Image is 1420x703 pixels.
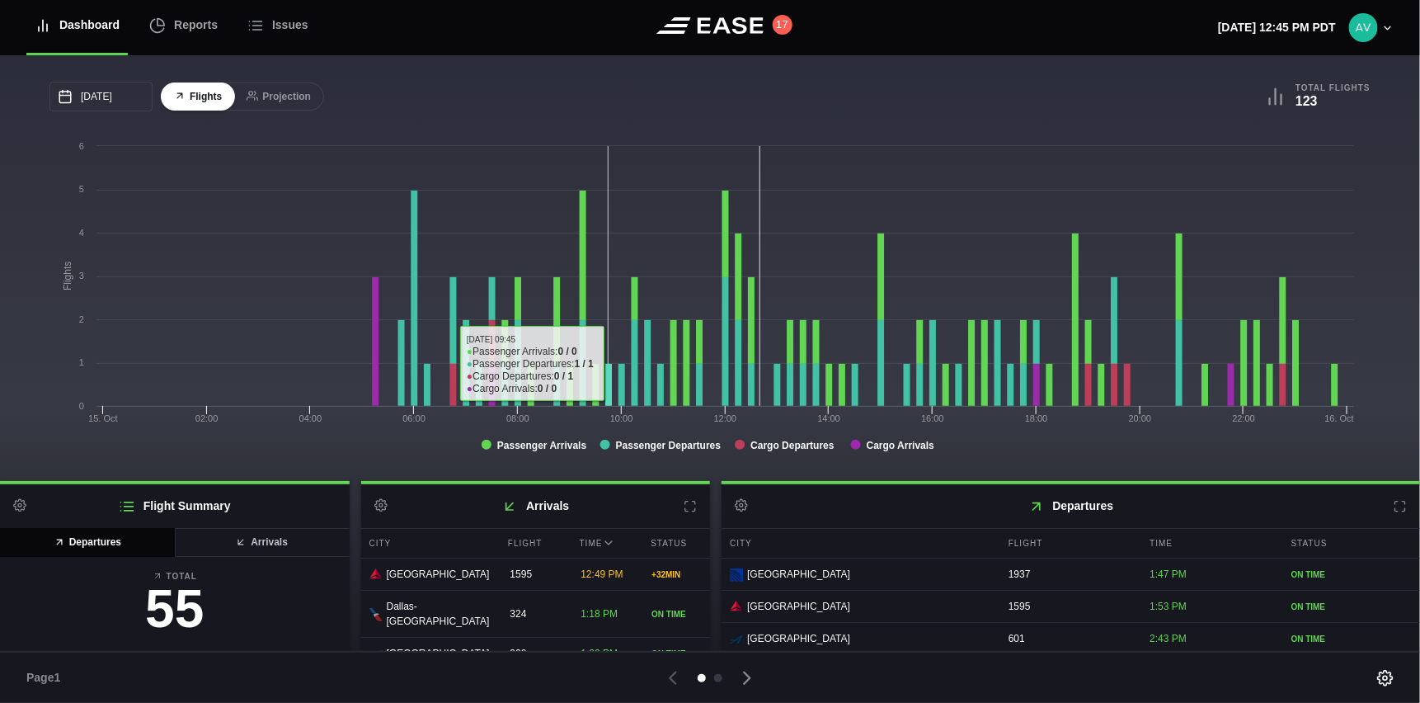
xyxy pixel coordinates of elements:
div: ON TIME [1291,633,1412,645]
button: Arrivals [174,528,350,557]
span: [GEOGRAPHIC_DATA] [747,631,850,646]
text: 2 [79,314,84,324]
tspan: Cargo Arrivals [867,440,935,451]
text: 1 [79,357,84,367]
div: 900 [501,638,568,669]
div: ON TIME [1291,569,1412,581]
span: [GEOGRAPHIC_DATA] [747,599,850,614]
div: Time [571,529,639,558]
b: Total Flights [1295,83,1371,93]
img: 9eca6f7b035e9ca54b5c6e3bab63db89 [1349,13,1378,42]
span: [GEOGRAPHIC_DATA] [387,567,490,582]
div: 1595 [501,559,568,590]
h2: Departures [722,484,1420,528]
span: 1:53 PM [1150,601,1187,612]
span: 12:49 PM [581,569,623,580]
text: 06:00 [402,413,426,423]
div: Flight [1000,529,1137,558]
text: 20:00 [1129,413,1152,423]
text: 10:00 [610,413,633,423]
text: 0 [79,401,84,411]
span: [GEOGRAPHIC_DATA] [747,567,850,582]
span: Page 1 [26,669,68,686]
div: + 32 MIN [651,569,702,581]
text: 04:00 [299,413,322,423]
h3: 55 [13,583,336,635]
text: 6 [79,141,84,151]
text: 02:00 [195,413,219,423]
text: 08:00 [506,413,529,423]
div: 1595 [1000,591,1137,622]
input: mm/dd/yyyy [49,82,153,111]
button: 17 [773,15,792,35]
tspan: Cargo Departures [750,440,835,451]
div: Time [1141,529,1278,558]
div: 1937 [1000,559,1137,590]
h2: Arrivals [361,484,711,528]
button: Flights [161,83,235,111]
div: ON TIME [651,648,702,660]
a: Total55 [13,570,336,644]
div: City [361,529,496,558]
text: 3 [79,271,84,281]
div: Status [642,529,710,558]
button: Projection [233,83,324,111]
div: City [722,529,996,558]
span: Dallas-[GEOGRAPHIC_DATA] [387,599,490,629]
tspan: Flights [62,262,73,290]
tspan: 15. Oct [88,413,117,423]
div: Status [1283,529,1420,558]
text: 18:00 [1025,413,1048,423]
text: 22:00 [1233,413,1256,423]
tspan: Passenger Departures [616,440,722,451]
p: [DATE] 12:45 PM PDT [1218,19,1336,36]
span: 1:18 PM [581,608,618,620]
text: 16:00 [921,413,944,423]
div: ON TIME [651,608,702,620]
b: Total [13,570,336,583]
b: 123 [1295,94,1318,108]
span: 1:22 PM [581,648,618,659]
span: [GEOGRAPHIC_DATA] [387,646,490,661]
tspan: 16. Oct [1325,413,1354,423]
tspan: Passenger Arrivals [497,440,587,451]
div: 601 [1000,623,1137,654]
span: 1:47 PM [1150,569,1187,580]
text: 4 [79,228,84,238]
div: 324 [501,598,568,630]
span: 2:43 PM [1150,633,1187,644]
div: Flight [500,529,567,558]
div: ON TIME [1291,601,1412,613]
text: 14:00 [818,413,841,423]
text: 5 [79,184,84,194]
text: 12:00 [714,413,737,423]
